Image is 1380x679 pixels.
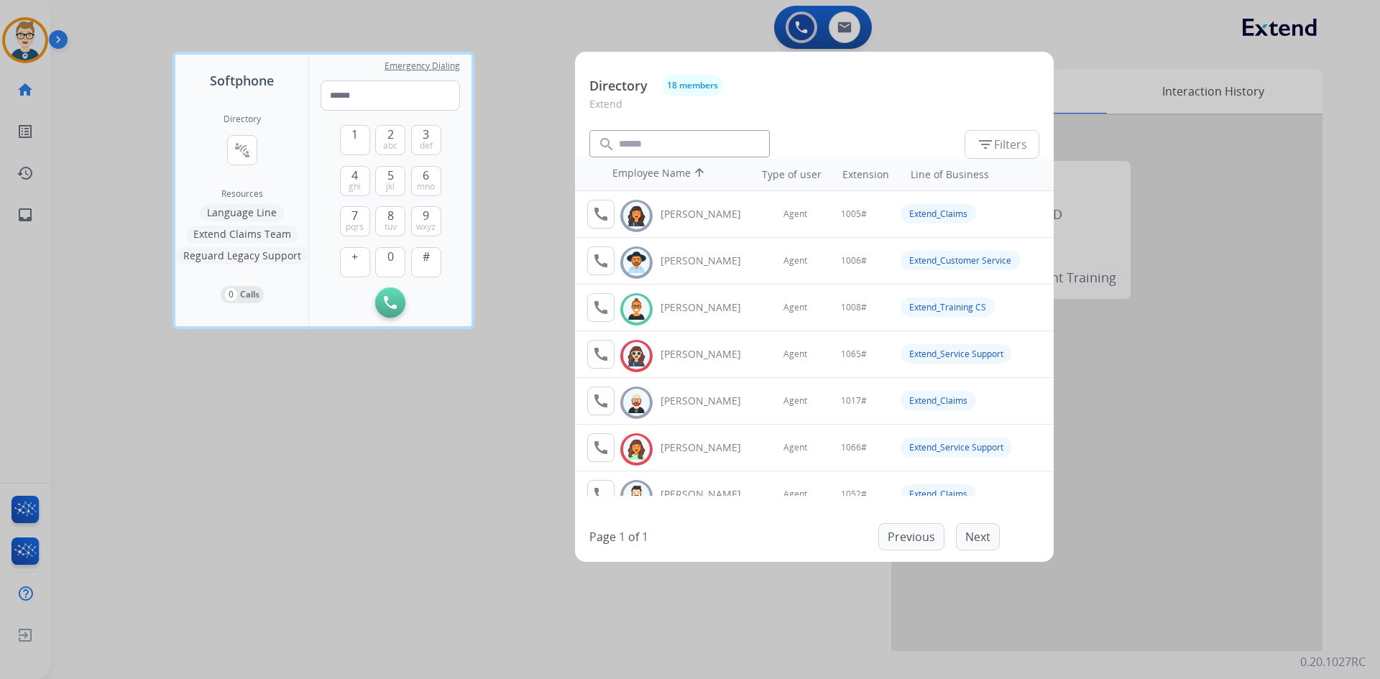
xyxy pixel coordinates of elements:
span: 1052# [841,489,867,500]
div: [PERSON_NAME] [661,300,757,315]
div: Extend_Claims [901,204,976,223]
span: def [420,140,433,152]
span: 8 [387,207,394,224]
button: 0Calls [221,286,264,303]
span: 1005# [841,208,867,220]
button: 6mno [411,166,441,196]
p: Extend [589,96,1039,123]
span: 5 [387,167,394,184]
img: avatar [626,392,647,414]
div: Extend_Service Support [901,344,1012,364]
span: pqrs [346,221,364,233]
span: Agent [783,348,807,360]
div: [PERSON_NAME] [661,487,757,502]
div: Extend_Claims [901,484,976,504]
span: Agent [783,395,807,407]
mat-icon: connect_without_contact [234,142,251,159]
span: 1008# [841,302,867,313]
span: 6 [423,167,429,184]
span: Agent [783,208,807,220]
span: 7 [351,207,358,224]
mat-icon: call [592,346,609,363]
span: Resources [221,188,263,200]
button: Reguard Legacy Support [176,247,308,264]
span: Agent [783,442,807,453]
button: 7pqrs [340,206,370,236]
p: 0 [225,288,237,301]
th: Employee Name [605,159,735,190]
button: 8tuv [375,206,405,236]
button: 1 [340,125,370,155]
mat-icon: call [592,439,609,456]
span: abc [383,140,397,152]
p: Page [589,528,616,545]
span: 0 [387,248,394,265]
div: [PERSON_NAME] [661,394,757,408]
button: 3def [411,125,441,155]
span: 1 [351,126,358,143]
th: Type of user [742,160,829,189]
mat-icon: filter_list [977,136,994,153]
span: Agent [783,255,807,267]
img: avatar [626,251,647,274]
img: avatar [626,485,647,507]
span: Emergency Dialing [385,60,460,72]
span: 1065# [841,348,867,360]
span: 1066# [841,442,867,453]
img: avatar [626,345,647,367]
p: Directory [589,76,648,96]
span: tuv [385,221,397,233]
span: wxyz [416,221,436,233]
img: avatar [626,298,647,320]
div: [PERSON_NAME] [661,347,757,361]
div: Extend_Service Support [901,438,1012,457]
span: Filters [977,136,1027,153]
button: # [411,247,441,277]
span: 4 [351,167,358,184]
span: Agent [783,302,807,313]
th: Extension [835,160,896,189]
button: Language Line [200,204,284,221]
div: Extend_Customer Service [901,251,1020,270]
mat-icon: call [592,299,609,316]
button: Filters [965,130,1039,159]
span: 3 [423,126,429,143]
mat-icon: call [592,205,609,223]
mat-icon: call [592,252,609,269]
div: Extend_Training CS [901,297,995,317]
mat-icon: search [598,136,615,153]
span: ghi [349,181,361,193]
img: avatar [626,205,647,227]
button: 4ghi [340,166,370,196]
span: + [351,248,358,265]
span: jkl [386,181,395,193]
span: Softphone [210,70,274,91]
button: 9wxyz [411,206,441,236]
p: Calls [240,288,259,301]
button: 0 [375,247,405,277]
span: 9 [423,207,429,224]
span: 2 [387,126,394,143]
span: mno [417,181,435,193]
button: 5jkl [375,166,405,196]
button: 18 members [662,75,723,96]
th: Line of Business [903,160,1046,189]
div: [PERSON_NAME] [661,207,757,221]
div: Extend_Claims [901,391,976,410]
mat-icon: call [592,392,609,410]
div: [PERSON_NAME] [661,440,757,455]
button: + [340,247,370,277]
button: Extend Claims Team [186,226,298,243]
mat-icon: arrow_upward [691,166,708,183]
div: [PERSON_NAME] [661,254,757,268]
span: # [423,248,430,265]
span: 1017# [841,395,867,407]
span: Agent [783,489,807,500]
span: 1006# [841,255,867,267]
img: call-button [384,296,397,309]
p: of [628,528,639,545]
p: 0.20.1027RC [1300,653,1366,670]
mat-icon: call [592,486,609,503]
img: avatar [626,438,647,461]
h2: Directory [224,114,261,125]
